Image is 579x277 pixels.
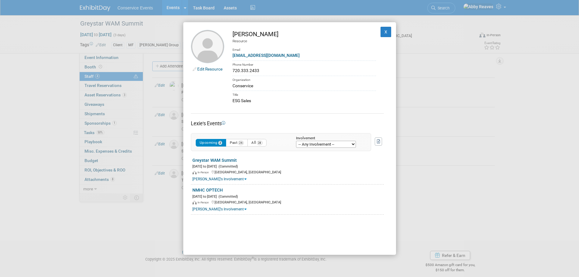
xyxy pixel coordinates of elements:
div: Organization [233,76,376,83]
a: [PERSON_NAME]'s Involvement [192,207,246,211]
a: [EMAIL_ADDRESS][DOMAIN_NAME] [233,53,300,58]
div: Involvement [296,137,362,140]
img: In-Person Event [192,201,197,204]
div: Phone Number [233,61,376,68]
div: [DATE] to [DATE] [192,163,384,169]
img: In-Person Event [192,171,197,175]
div: Lexie's Events [191,120,384,127]
a: NMHC OPTECH [192,188,223,192]
span: 2 [218,141,222,145]
div: ESG Sales [233,98,376,104]
span: In-Person [198,171,211,174]
img: Lexie Goldberg [191,30,224,63]
span: (Committed) [217,195,238,199]
span: (Committed) [217,164,238,168]
button: All28 [247,139,267,147]
span: 28 [257,141,263,145]
div: [DATE] to [DATE] [192,193,384,199]
a: Greystar WAM Summit [192,158,237,163]
div: [PERSON_NAME] [233,30,376,39]
span: In-Person [198,201,211,204]
div: Resource [233,39,376,44]
a: [PERSON_NAME]'s Involvement [192,177,246,181]
div: [GEOGRAPHIC_DATA], [GEOGRAPHIC_DATA] [192,169,384,175]
button: X [381,27,391,37]
div: Conservice [233,83,376,89]
div: 720.333.2433 [233,68,376,74]
button: Upcoming2 [196,139,226,147]
span: 26 [238,141,244,145]
div: Email [233,43,376,52]
a: Edit Resource [197,67,222,71]
div: Title [233,91,376,98]
div: [GEOGRAPHIC_DATA], [GEOGRAPHIC_DATA] [192,199,384,205]
button: Past26 [226,139,248,147]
